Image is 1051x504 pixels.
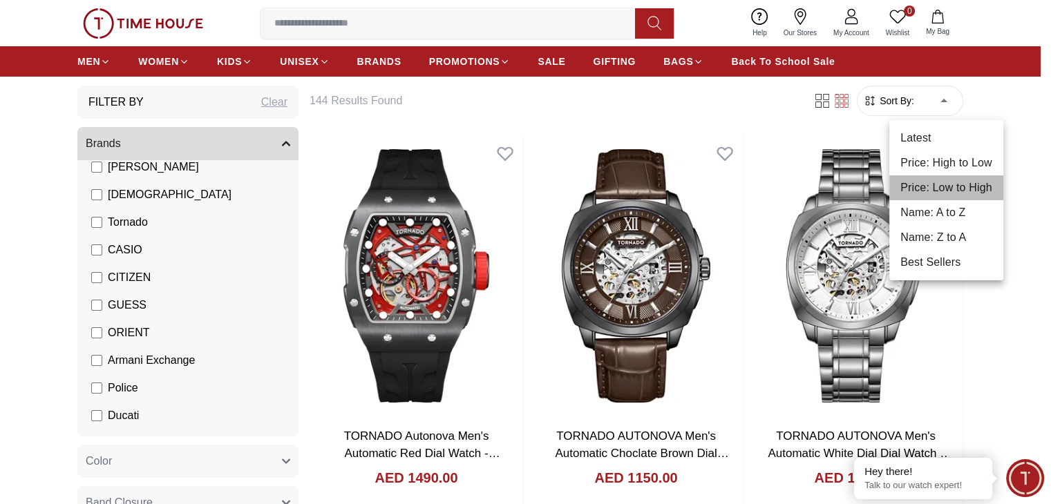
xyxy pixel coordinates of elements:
[889,175,1003,200] li: Price: Low to High
[864,480,982,492] p: Talk to our watch expert!
[889,126,1003,151] li: Latest
[889,250,1003,275] li: Best Sellers
[889,151,1003,175] li: Price: High to Low
[889,225,1003,250] li: Name: Z to A
[1006,459,1044,497] div: Chat Widget
[864,465,982,478] div: Hey there!
[889,200,1003,225] li: Name: A to Z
